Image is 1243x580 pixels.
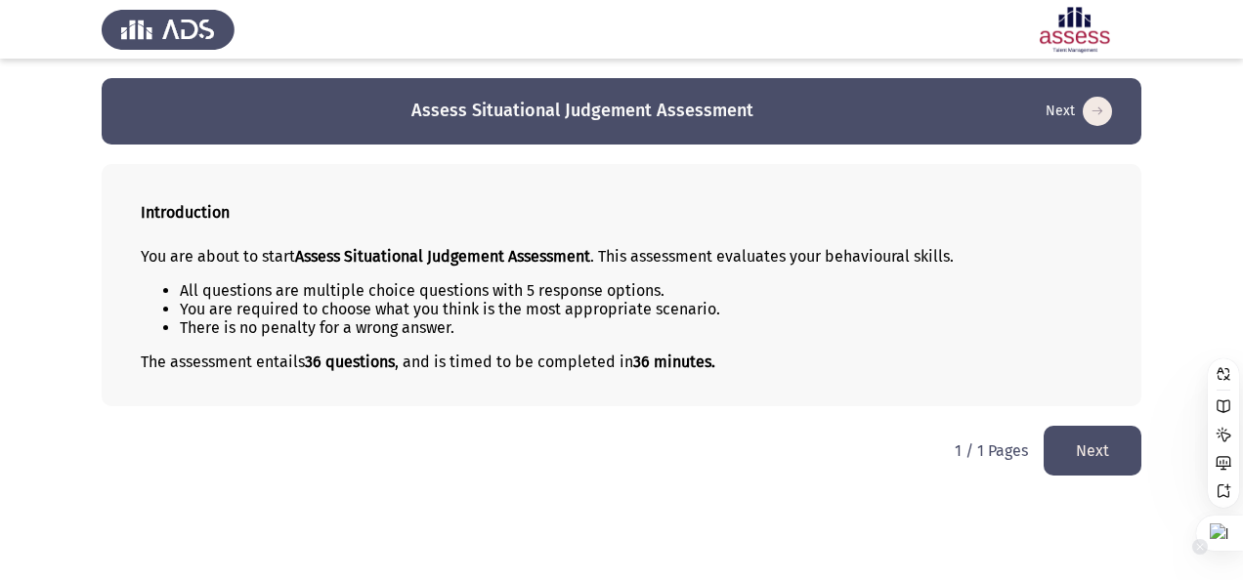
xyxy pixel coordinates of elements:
[295,247,590,266] b: Assess Situational Judgement Assessment
[1040,96,1118,127] button: load next page
[141,352,1102,371] p: The assessment entails , and is timed to be completed in
[305,352,395,371] b: 36 questions
[141,247,954,266] span: You are about to start . This assessment evaluates your behavioural skills.
[955,441,1028,460] p: 1 / 1 Pages
[180,300,1102,318] li: You are required to choose what you think is the most appropriate scenario.
[102,2,235,57] img: Assess Talent Management logo
[180,281,1102,300] li: All questions are multiple choice questions with 5 response options.
[141,203,230,222] b: Introduction
[1008,2,1141,57] img: Assessment logo of Misr Insurance Situational Judgment Assessment (Managerial-V2)
[1044,426,1141,476] button: load next page
[411,99,753,123] h3: Assess Situational Judgement Assessment
[180,318,1102,337] li: There is no penalty for a wrong answer.
[633,352,715,371] b: 36 minutes.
